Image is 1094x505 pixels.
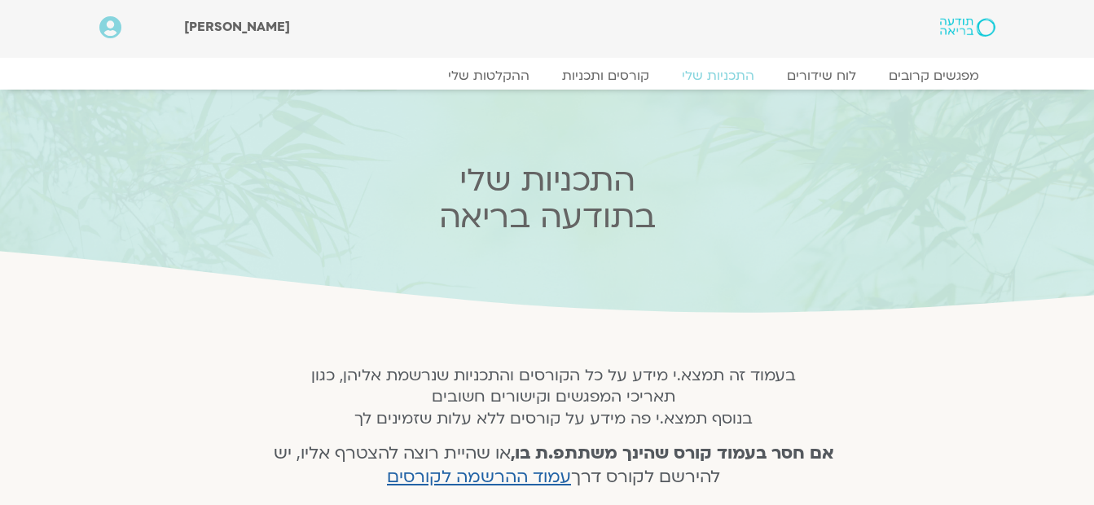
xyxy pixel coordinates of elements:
a: עמוד ההרשמה לקורסים [387,465,571,489]
h5: בעמוד זה תמצא.י מידע על כל הקורסים והתכניות שנרשמת אליהן, כגון תאריכי המפגשים וקישורים חשובים בנו... [252,365,855,429]
a: מפגשים קרובים [872,68,995,84]
h2: התכניות שלי בתודעה בריאה [228,162,867,235]
a: קורסים ותכניות [546,68,666,84]
a: ההקלטות שלי [432,68,546,84]
span: [PERSON_NAME] [184,18,290,36]
strong: אם חסר בעמוד קורס שהינך משתתפ.ת בו, [511,441,834,465]
a: התכניות שלי [666,68,771,84]
h4: או שהיית רוצה להצטרף אליו, יש להירשם לקורס דרך [252,442,855,490]
a: לוח שידורים [771,68,872,84]
nav: Menu [99,68,995,84]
